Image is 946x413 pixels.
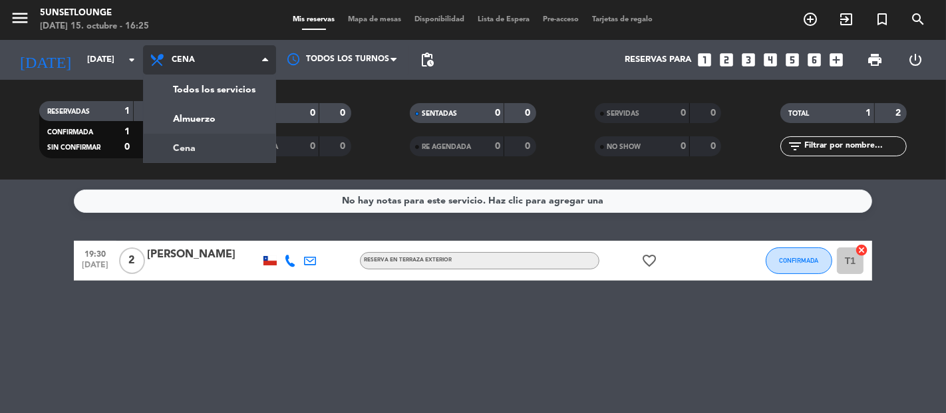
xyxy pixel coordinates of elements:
[422,110,457,117] span: SENTADAS
[607,110,639,117] span: SERVIDAS
[537,16,586,23] span: Pre-acceso
[641,253,657,269] i: favorite_border
[696,51,713,69] i: looks_one
[340,142,348,151] strong: 0
[364,257,452,263] span: RESERVA EN TERRAZA EXTERIOR
[419,52,435,68] span: pending_actions
[10,8,30,33] button: menu
[340,108,348,118] strong: 0
[874,11,890,27] i: turned_in_not
[681,142,686,151] strong: 0
[784,51,801,69] i: looks_5
[838,11,854,27] i: exit_to_app
[806,51,823,69] i: looks_6
[237,144,278,150] span: CANCELADA
[124,127,130,136] strong: 1
[495,142,500,151] strong: 0
[762,51,779,69] i: looks_4
[788,110,809,117] span: TOTAL
[526,108,534,118] strong: 0
[47,144,100,151] span: SIN CONFIRMAR
[895,40,937,80] div: LOG OUT
[343,194,604,209] div: No hay notas para este servicio. Haz clic para agregar una
[119,247,145,274] span: 2
[910,11,926,27] i: search
[907,52,923,68] i: power_settings_new
[867,52,883,68] span: print
[710,142,718,151] strong: 0
[124,52,140,68] i: arrow_drop_down
[766,247,832,274] button: CONFIRMADA
[607,144,641,150] span: NO SHOW
[855,243,868,257] i: cancel
[124,106,130,116] strong: 1
[472,16,537,23] span: Lista de Espera
[526,142,534,151] strong: 0
[625,55,691,65] span: Reservas para
[147,246,260,263] div: [PERSON_NAME]
[172,55,195,65] span: Cena
[895,108,903,118] strong: 2
[287,16,342,23] span: Mis reservas
[740,51,757,69] i: looks_3
[718,51,735,69] i: looks_two
[124,142,130,152] strong: 0
[802,11,818,27] i: add_circle_outline
[310,142,315,151] strong: 0
[40,20,149,33] div: [DATE] 15. octubre - 16:25
[47,129,93,136] span: CONFIRMADA
[10,8,30,28] i: menu
[408,16,472,23] span: Disponibilidad
[47,108,90,115] span: RESERVADAS
[828,51,845,69] i: add_box
[780,257,819,264] span: CONFIRMADA
[310,108,315,118] strong: 0
[422,144,471,150] span: RE AGENDADA
[342,16,408,23] span: Mapa de mesas
[681,108,686,118] strong: 0
[144,134,275,163] a: Cena
[144,75,275,104] a: Todos los servicios
[79,245,112,261] span: 19:30
[40,7,149,20] div: 5unsetlounge
[803,139,906,154] input: Filtrar por nombre...
[586,16,660,23] span: Tarjetas de regalo
[710,108,718,118] strong: 0
[495,108,500,118] strong: 0
[79,261,112,276] span: [DATE]
[144,104,275,134] a: Almuerzo
[866,108,871,118] strong: 1
[787,138,803,154] i: filter_list
[10,45,80,74] i: [DATE]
